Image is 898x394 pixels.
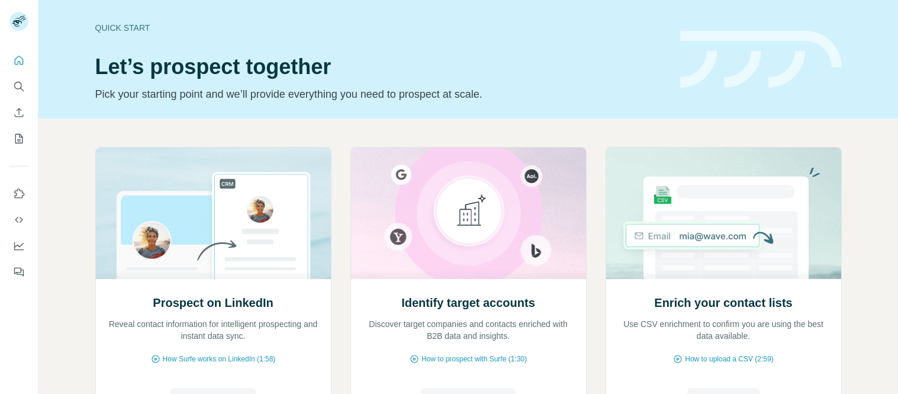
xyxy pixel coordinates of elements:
[654,294,792,311] h2: Enrich your contact lists
[606,148,842,279] img: Enrich your contact lists
[9,50,28,71] button: Quick start
[9,183,28,204] button: Use Surfe on LinkedIn
[9,235,28,257] button: Dashboard
[95,22,666,34] div: Quick start
[401,294,535,311] h2: Identify target accounts
[421,354,527,364] span: How to prospect with Surfe (1:30)
[9,209,28,230] button: Use Surfe API
[95,148,331,279] img: Prospect on LinkedIn
[163,354,276,364] span: How Surfe works on LinkedIn (1:58)
[9,102,28,123] button: Enrich CSV
[108,318,319,342] p: Reveal contact information for intelligent prospecting and instant data sync.
[363,318,574,342] p: Discover target companies and contacts enriched with B2B data and insights.
[153,294,273,311] h2: Prospect on LinkedIn
[350,148,587,279] img: Identify target accounts
[618,318,829,342] p: Use CSV enrichment to confirm you are using the best data available.
[9,261,28,283] button: Feedback
[95,55,666,79] h1: Let’s prospect together
[9,128,28,149] button: My lists
[685,354,773,364] span: How to upload a CSV (2:59)
[95,86,666,102] p: Pick your starting point and we’ll provide everything you need to prospect at scale.
[9,76,28,97] button: Search
[680,31,842,88] img: banner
